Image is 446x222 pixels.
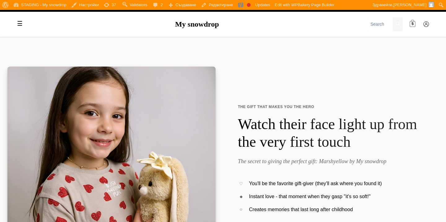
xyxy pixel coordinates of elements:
[393,2,426,7] span: [PERSON_NAME]
[175,20,219,28] a: My snowdrop
[238,115,431,151] h1: Watch their face light up from the very first touch
[238,104,431,110] span: THE GIFT THAT MAKES YOU THE HERO
[249,180,382,188] span: You'll be the favorite gift-giver (they'll ask where you found it)
[412,21,414,27] span: 5
[406,18,419,31] a: 5
[247,3,251,7] div: Focus keyphrase not set
[249,193,370,201] span: Instant love - that moment when they gasp "it's so soft!"
[238,158,431,165] h2: The secret to giving the perfect gift: Marshyellow by My snowdrop
[14,18,26,30] label: Toggle mobile menu
[368,17,393,31] input: Search
[249,206,353,214] span: Creates memories that last long after childhood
